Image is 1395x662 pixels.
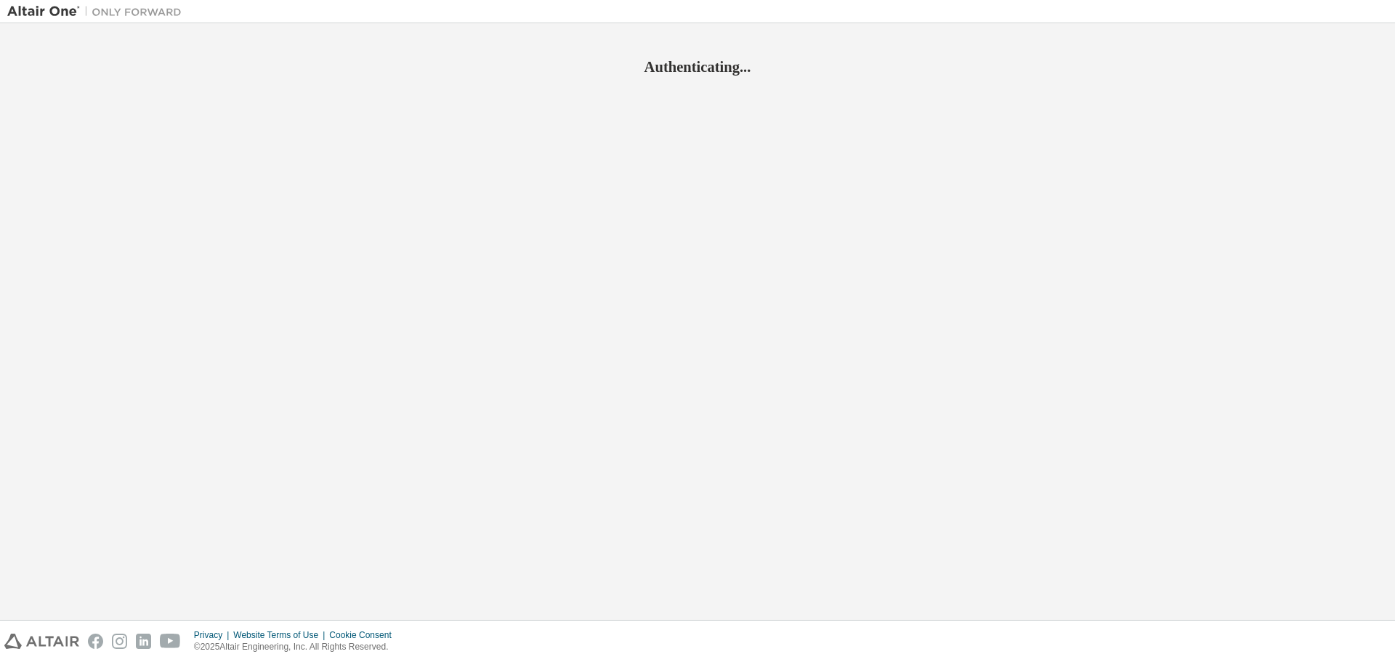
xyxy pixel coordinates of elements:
div: Website Terms of Use [233,629,329,641]
div: Cookie Consent [329,629,400,641]
img: facebook.svg [88,634,103,649]
img: altair_logo.svg [4,634,79,649]
img: instagram.svg [112,634,127,649]
img: linkedin.svg [136,634,151,649]
div: Privacy [194,629,233,641]
img: Altair One [7,4,189,19]
img: youtube.svg [160,634,181,649]
h2: Authenticating... [7,57,1388,76]
p: © 2025 Altair Engineering, Inc. All Rights Reserved. [194,641,400,653]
